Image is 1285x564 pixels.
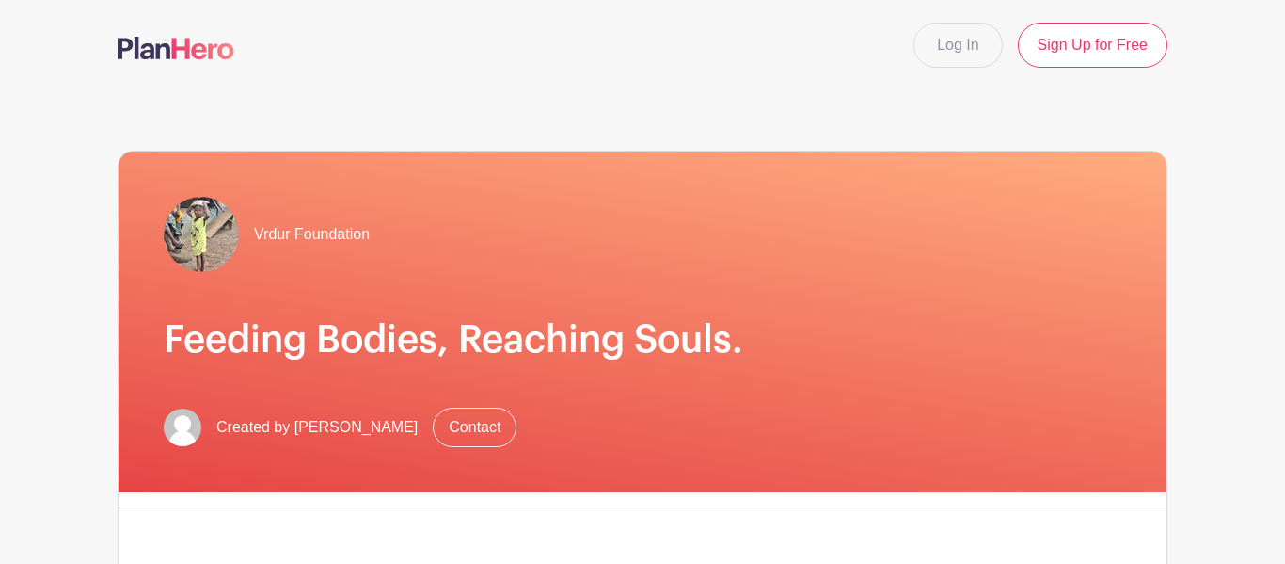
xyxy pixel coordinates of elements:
span: Created by [PERSON_NAME] [216,416,418,439]
a: Sign Up for Free [1018,23,1167,68]
img: IMG_4881.jpeg [164,197,239,272]
span: Vrdur Foundation [254,223,370,246]
img: default-ce2991bfa6775e67f084385cd625a349d9dcbb7a52a09fb2fda1e96e2d18dcdb.png [164,409,201,446]
a: Contact [433,408,516,447]
h1: Feeding Bodies, Reaching Souls. [164,317,1121,363]
a: Log In [913,23,1002,68]
img: logo-507f7623f17ff9eddc593b1ce0a138ce2505c220e1c5a4e2b4648c50719b7d32.svg [118,37,234,59]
